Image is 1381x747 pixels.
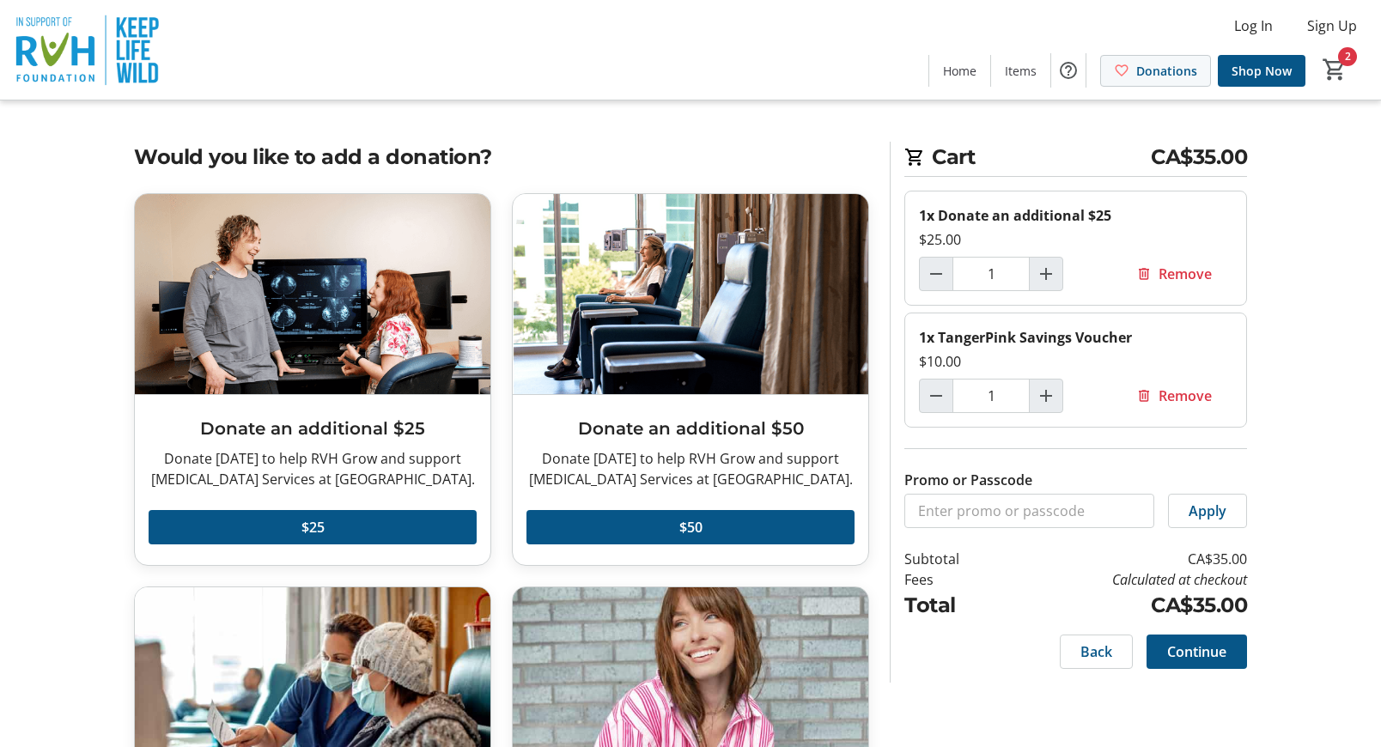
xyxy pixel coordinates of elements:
[920,380,952,412] button: Decrement by one
[1159,264,1212,284] span: Remove
[149,510,477,544] button: $25
[1151,142,1247,173] span: CA$35.00
[134,142,869,173] h2: Would you like to add a donation?
[904,590,1004,621] td: Total
[1168,494,1247,528] button: Apply
[904,494,1154,528] input: Enter promo or passcode
[1147,635,1247,669] button: Continue
[1167,641,1226,662] span: Continue
[1030,380,1062,412] button: Increment by one
[919,351,1232,372] div: $10.00
[526,510,855,544] button: $50
[1004,549,1247,569] td: CA$35.00
[1116,379,1232,413] button: Remove
[513,194,868,394] img: Donate an additional $50
[904,569,1004,590] td: Fees
[1060,635,1133,669] button: Back
[1051,53,1086,88] button: Help
[1307,15,1357,36] span: Sign Up
[1319,54,1350,85] button: Cart
[526,416,855,441] h3: Donate an additional $50
[135,194,490,394] img: Donate an additional $25
[904,549,1004,569] td: Subtotal
[1030,258,1062,290] button: Increment by one
[149,448,477,489] div: Donate [DATE] to help RVH Grow and support [MEDICAL_DATA] Services at [GEOGRAPHIC_DATA].
[1159,386,1212,406] span: Remove
[1218,55,1305,87] a: Shop Now
[904,470,1032,490] label: Promo or Passcode
[1005,62,1037,80] span: Items
[1080,641,1112,662] span: Back
[919,205,1232,226] div: 1x Donate an additional $25
[1004,569,1247,590] td: Calculated at checkout
[1004,590,1247,621] td: CA$35.00
[1293,12,1371,39] button: Sign Up
[920,258,952,290] button: Decrement by one
[526,448,855,489] div: Donate [DATE] to help RVH Grow and support [MEDICAL_DATA] Services at [GEOGRAPHIC_DATA].
[919,229,1232,250] div: $25.00
[943,62,976,80] span: Home
[904,142,1247,177] h2: Cart
[1234,15,1273,36] span: Log In
[991,55,1050,87] a: Items
[1189,501,1226,521] span: Apply
[1136,62,1197,80] span: Donations
[952,257,1030,291] input: Donate an additional $25 Quantity
[301,517,325,537] span: $25
[149,416,477,441] h3: Donate an additional $25
[952,379,1030,413] input: TangerPink Savings Voucher Quantity
[679,517,703,537] span: $50
[929,55,990,87] a: Home
[10,7,163,93] img: RVH Foundation's Logo
[1100,55,1211,87] a: Donations
[1116,257,1232,291] button: Remove
[919,327,1232,348] div: 1x TangerPink Savings Voucher
[1220,12,1287,39] button: Log In
[1232,62,1292,80] span: Shop Now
